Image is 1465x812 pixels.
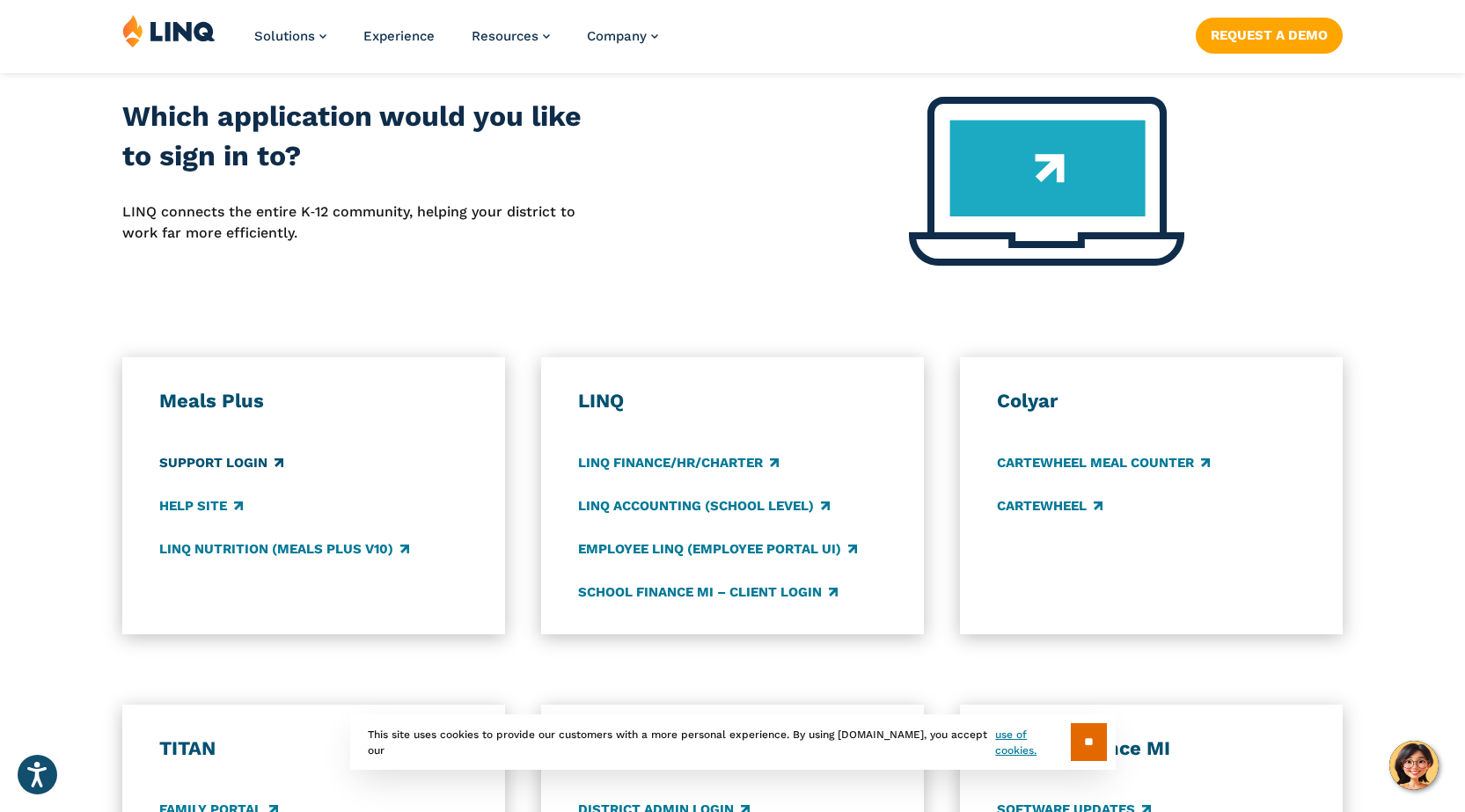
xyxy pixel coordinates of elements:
[159,496,243,516] a: Help Site
[122,201,610,245] p: LINQ connects the entire K‑12 community, helping your district to work far more efficiently.
[1196,14,1343,53] nav: Button Navigation
[363,28,435,44] a: Experience
[159,389,468,413] h3: Meals Plus
[350,714,1116,770] div: This site uses cookies to provide our customers with a more personal experience. By using [DOMAIN...
[254,14,658,72] nav: Primary Navigation
[472,28,538,44] span: Resources
[997,736,1306,761] h3: School Finance MI
[1389,741,1439,790] button: Hello, have a question? Let’s chat.
[254,28,315,44] span: Solutions
[587,28,647,44] span: Company
[122,14,216,48] img: LINQ | K‑12 Software
[997,453,1210,472] a: CARTEWHEEL Meal Counter
[587,28,658,44] a: Company
[578,539,857,559] a: Employee LINQ (Employee Portal UI)
[578,582,838,602] a: School Finance MI – Client Login
[159,539,409,559] a: LINQ Nutrition (Meals Plus v10)
[578,389,887,413] h3: LINQ
[254,28,326,44] a: Solutions
[578,496,830,516] a: LINQ Accounting (school level)
[472,28,550,44] a: Resources
[578,453,779,472] a: LINQ Finance/HR/Charter
[997,496,1102,516] a: CARTEWHEEL
[997,389,1306,413] h3: Colyar
[995,727,1070,758] a: use of cookies.
[159,736,468,761] h3: TITAN
[122,97,610,177] h2: Which application would you like to sign in to?
[1196,18,1343,53] a: Request a Demo
[159,453,283,472] a: Support Login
